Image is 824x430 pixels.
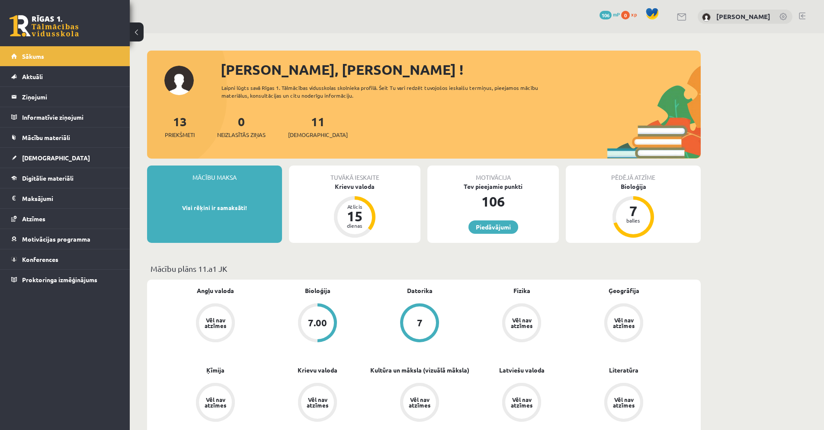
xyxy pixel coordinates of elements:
[203,397,228,408] div: Vēl nav atzīmes
[165,131,195,139] span: Priekšmeti
[11,209,119,229] a: Atzīmes
[151,204,278,212] p: Visi rēķini ir samaksāti!
[631,11,637,18] span: xp
[499,366,545,375] a: Latviešu valoda
[217,131,266,139] span: Neizlasītās ziņas
[298,366,337,375] a: Krievu valoda
[221,59,701,80] div: [PERSON_NAME], [PERSON_NAME] !
[288,131,348,139] span: [DEMOGRAPHIC_DATA]
[609,286,639,295] a: Ģeogrāfija
[342,209,368,223] div: 15
[11,46,119,66] a: Sākums
[407,397,432,408] div: Vēl nav atzīmes
[510,317,534,328] div: Vēl nav atzīmes
[305,397,330,408] div: Vēl nav atzīmes
[22,134,70,141] span: Mācību materiāli
[566,182,701,191] div: Bioloģija
[621,11,641,18] a: 0 xp
[427,166,559,182] div: Motivācija
[600,11,620,18] a: 106 mP
[11,87,119,107] a: Ziņojumi
[620,218,646,223] div: balles
[11,249,119,269] a: Konferences
[11,67,119,86] a: Aktuāli
[600,11,612,19] span: 106
[716,12,770,21] a: [PERSON_NAME]
[289,182,420,191] div: Krievu valoda
[609,366,638,375] a: Literatūra
[22,52,44,60] span: Sākums
[612,397,636,408] div: Vēl nav atzīmes
[11,127,119,147] a: Mācību materiāli
[427,182,559,191] div: Tev pieejamie punkti
[369,383,471,424] a: Vēl nav atzīmes
[369,303,471,344] a: 7
[308,318,327,328] div: 7.00
[22,107,119,127] legend: Informatīvie ziņojumi
[22,235,90,243] span: Motivācijas programma
[11,168,119,188] a: Digitālie materiāli
[22,87,119,107] legend: Ziņojumi
[370,366,469,375] a: Kultūra un māksla (vizuālā māksla)
[11,229,119,249] a: Motivācijas programma
[342,223,368,228] div: dienas
[22,188,119,208] legend: Maksājumi
[10,15,79,37] a: Rīgas 1. Tālmācības vidusskola
[22,276,97,283] span: Proktoringa izmēģinājums
[217,114,266,139] a: 0Neizlasītās ziņas
[305,286,330,295] a: Bioloģija
[266,303,369,344] a: 7.00
[289,166,420,182] div: Tuvākā ieskaite
[620,204,646,218] div: 7
[613,11,620,18] span: mP
[11,188,119,208] a: Maksājumi
[566,182,701,239] a: Bioloģija 7 balles
[22,215,45,223] span: Atzīmes
[11,148,119,168] a: [DEMOGRAPHIC_DATA]
[407,286,433,295] a: Datorika
[468,220,518,234] a: Piedāvājumi
[702,13,711,22] img: Kate Buliņa
[288,114,348,139] a: 11[DEMOGRAPHIC_DATA]
[22,255,58,263] span: Konferences
[164,383,266,424] a: Vēl nav atzīmes
[206,366,224,375] a: Ķīmija
[427,191,559,212] div: 106
[221,84,554,99] div: Laipni lūgts savā Rīgas 1. Tālmācības vidusskolas skolnieka profilā. Šeit Tu vari redzēt tuvojošo...
[471,383,573,424] a: Vēl nav atzīmes
[22,174,74,182] span: Digitālie materiāli
[165,114,195,139] a: 13Priekšmeti
[510,397,534,408] div: Vēl nav atzīmes
[342,204,368,209] div: Atlicis
[621,11,630,19] span: 0
[266,383,369,424] a: Vēl nav atzīmes
[203,317,228,328] div: Vēl nav atzīmes
[573,303,675,344] a: Vēl nav atzīmes
[151,263,697,274] p: Mācību plāns 11.a1 JK
[612,317,636,328] div: Vēl nav atzīmes
[471,303,573,344] a: Vēl nav atzīmes
[22,154,90,162] span: [DEMOGRAPHIC_DATA]
[164,303,266,344] a: Vēl nav atzīmes
[147,166,282,182] div: Mācību maksa
[11,270,119,290] a: Proktoringa izmēģinājums
[11,107,119,127] a: Informatīvie ziņojumi
[513,286,530,295] a: Fizika
[566,166,701,182] div: Pēdējā atzīme
[417,318,423,328] div: 7
[197,286,234,295] a: Angļu valoda
[289,182,420,239] a: Krievu valoda Atlicis 15 dienas
[22,73,43,80] span: Aktuāli
[573,383,675,424] a: Vēl nav atzīmes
